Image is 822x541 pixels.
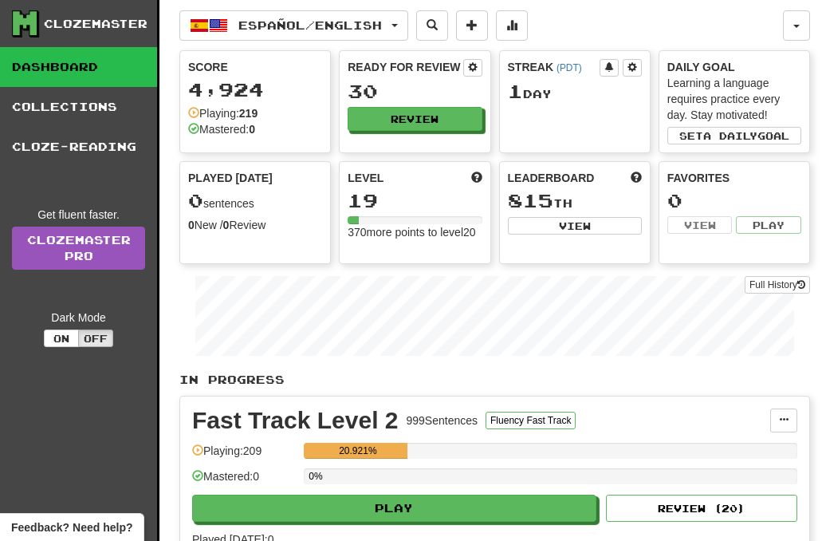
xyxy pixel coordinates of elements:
[667,75,801,123] div: Learning a language requires practice every day. Stay motivated!
[188,219,195,231] strong: 0
[239,107,258,120] strong: 219
[508,59,600,75] div: Streak
[249,123,255,136] strong: 0
[309,443,407,459] div: 20.921%
[407,413,478,428] div: 999 Sentences
[192,409,399,432] div: Fast Track Level 2
[348,224,482,240] div: 370 more points to level 20
[508,191,642,211] div: th
[188,189,203,211] span: 0
[667,191,801,211] div: 0
[667,170,801,186] div: Favorites
[667,216,733,234] button: View
[223,219,230,231] strong: 0
[188,191,322,211] div: sentences
[78,330,113,347] button: Off
[416,10,448,41] button: Search sentences
[736,216,801,234] button: Play
[508,81,642,102] div: Day
[11,519,132,535] span: Open feedback widget
[188,217,322,233] div: New / Review
[192,443,296,469] div: Playing: 209
[508,170,595,186] span: Leaderboard
[188,80,322,100] div: 4,924
[557,62,582,73] a: (PDT)
[508,189,553,211] span: 815
[496,10,528,41] button: More stats
[667,127,801,144] button: Seta dailygoal
[179,372,810,388] p: In Progress
[12,207,145,223] div: Get fluent faster.
[631,170,642,186] span: This week in points, UTC
[188,121,255,137] div: Mastered:
[179,10,408,41] button: Español/English
[188,105,258,121] div: Playing:
[508,217,642,235] button: View
[745,276,810,294] button: Full History
[348,81,482,101] div: 30
[188,59,322,75] div: Score
[238,18,382,32] span: Español / English
[508,80,523,102] span: 1
[486,412,576,429] button: Fluency Fast Track
[12,227,145,270] a: ClozemasterPro
[703,130,757,141] span: a daily
[606,495,797,522] button: Review (20)
[348,191,482,211] div: 19
[348,170,383,186] span: Level
[348,59,462,75] div: Ready for Review
[471,170,482,186] span: Score more points to level up
[12,310,145,326] div: Dark Mode
[456,10,488,41] button: Add sentence to collection
[348,107,482,131] button: Review
[188,170,273,186] span: Played [DATE]
[44,16,147,32] div: Clozemaster
[44,330,79,347] button: On
[192,468,296,495] div: Mastered: 0
[192,495,596,522] button: Play
[667,59,801,75] div: Daily Goal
